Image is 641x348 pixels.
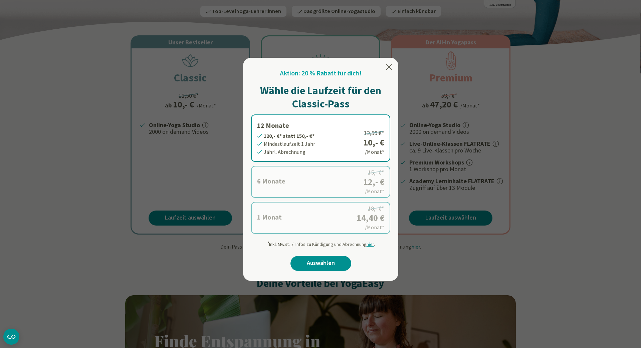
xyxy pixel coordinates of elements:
[280,68,362,78] h2: Aktion: 20 % Rabatt für dich!
[290,256,351,271] a: Auswählen
[267,238,375,248] div: Inkl. MwSt. / Infos zu Kündigung und Abrechnung .
[251,84,390,110] h1: Wähle die Laufzeit für den Classic-Pass
[367,241,374,247] span: hier
[3,329,19,345] button: CMP-Widget öffnen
